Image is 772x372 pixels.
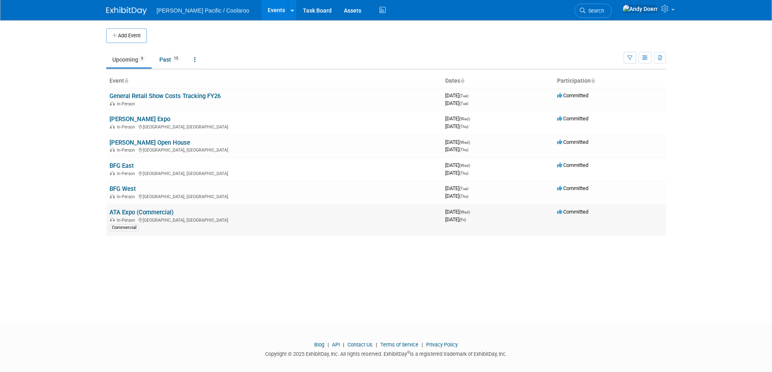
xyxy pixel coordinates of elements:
span: [DATE] [445,146,468,152]
img: Andy Doerr [622,4,658,13]
a: Terms of Service [380,342,418,348]
a: Contact Us [347,342,373,348]
span: Committed [557,92,588,98]
span: (Tue) [459,101,468,106]
span: In-Person [117,218,137,223]
span: - [470,185,471,191]
span: 15 [172,56,180,62]
img: ExhibitDay [106,7,147,15]
div: Commercial [109,224,139,231]
span: Committed [557,185,588,191]
span: - [471,115,472,122]
span: - [471,139,472,145]
a: General Retail Show Costs Tracking FY26 [109,92,221,100]
span: [DATE] [445,115,472,122]
span: 6 [139,56,146,62]
span: [DATE] [445,216,466,222]
span: | [326,342,331,348]
img: In-Person Event [110,101,115,105]
span: (Fri) [459,218,466,222]
a: Sort by Start Date [460,77,464,84]
span: [DATE] [445,139,472,145]
a: Upcoming6 [106,52,152,67]
a: BFG East [109,162,134,169]
span: Committed [557,115,588,122]
span: In-Person [117,148,137,153]
a: API [332,342,340,348]
span: (Wed) [459,117,470,121]
span: | [420,342,425,348]
span: - [471,209,472,215]
span: | [341,342,346,348]
th: Participation [554,74,666,88]
a: Blog [314,342,324,348]
span: In-Person [117,101,137,107]
div: [GEOGRAPHIC_DATA], [GEOGRAPHIC_DATA] [109,216,439,223]
button: Add Event [106,28,147,43]
a: [PERSON_NAME] Expo [109,115,170,123]
span: [PERSON_NAME] Pacific / Coolaroo [157,7,249,14]
div: [GEOGRAPHIC_DATA], [GEOGRAPHIC_DATA] [109,146,439,153]
span: (Wed) [459,210,470,214]
a: BFG West [109,185,136,192]
img: In-Person Event [110,148,115,152]
a: [PERSON_NAME] Open House [109,139,190,146]
span: In-Person [117,124,137,130]
span: (Tue) [459,94,468,98]
span: In-Person [117,171,137,176]
span: (Thu) [459,124,468,129]
span: [DATE] [445,100,468,106]
img: In-Person Event [110,171,115,175]
span: | [374,342,379,348]
span: - [471,162,472,168]
span: Committed [557,162,588,168]
sup: ® [407,350,410,355]
span: (Thu) [459,194,468,199]
span: (Tue) [459,186,468,191]
a: Search [575,4,612,18]
a: Privacy Policy [426,342,458,348]
span: [DATE] [445,185,471,191]
span: [DATE] [445,209,472,215]
span: [DATE] [445,92,471,98]
div: [GEOGRAPHIC_DATA], [GEOGRAPHIC_DATA] [109,123,439,130]
span: Committed [557,139,588,145]
a: Sort by Participation Type [591,77,595,84]
span: (Thu) [459,171,468,175]
span: Search [585,8,604,14]
div: [GEOGRAPHIC_DATA], [GEOGRAPHIC_DATA] [109,193,439,199]
a: ATA Expo (Commercial) [109,209,174,216]
span: [DATE] [445,123,468,129]
img: In-Person Event [110,194,115,198]
span: Committed [557,209,588,215]
a: Past15 [153,52,187,67]
img: In-Person Event [110,218,115,222]
span: - [470,92,471,98]
img: In-Person Event [110,124,115,128]
span: [DATE] [445,162,472,168]
span: (Wed) [459,163,470,168]
a: Sort by Event Name [124,77,128,84]
span: (Wed) [459,140,470,145]
span: [DATE] [445,193,468,199]
span: (Thu) [459,148,468,152]
th: Dates [442,74,554,88]
span: In-Person [117,194,137,199]
span: [DATE] [445,170,468,176]
div: [GEOGRAPHIC_DATA], [GEOGRAPHIC_DATA] [109,170,439,176]
th: Event [106,74,442,88]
